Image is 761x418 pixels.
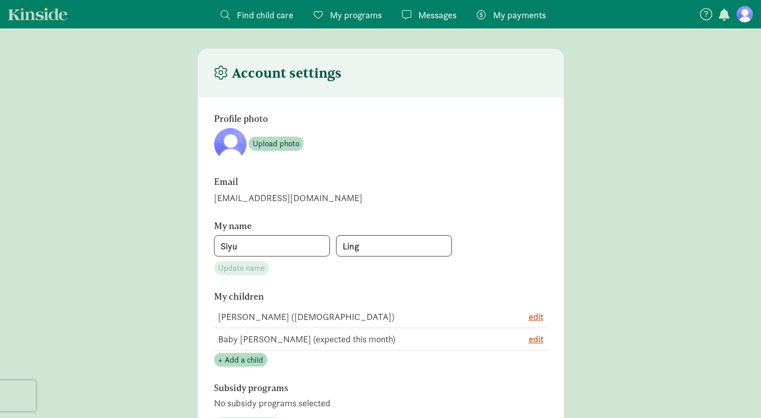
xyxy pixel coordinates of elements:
a: Kinside [8,8,68,20]
input: First name [215,236,329,256]
span: Upload photo [253,138,299,150]
span: Messages [418,8,456,22]
span: Update name [218,262,265,274]
div: [EMAIL_ADDRESS][DOMAIN_NAME] [214,191,547,205]
h6: Profile photo [214,114,494,124]
h6: Email [214,177,494,187]
span: My payments [493,8,546,22]
button: Update name [214,261,269,275]
td: Baby [PERSON_NAME] (expected this month) [214,328,497,350]
span: My programs [330,8,382,22]
h4: Account settings [214,65,342,81]
td: [PERSON_NAME] ([DEMOGRAPHIC_DATA]) [214,306,497,328]
button: + Add a child [214,353,267,367]
h6: My children [214,292,494,302]
button: Upload photo [249,137,303,151]
h6: Subsidy programs [214,383,494,393]
h6: My name [214,221,494,231]
span: + Add a child [218,354,263,366]
button: edit [529,332,543,346]
button: edit [529,310,543,324]
span: Find child care [237,8,293,22]
input: Last name [337,236,451,256]
p: No subsidy programs selected [214,397,547,409]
